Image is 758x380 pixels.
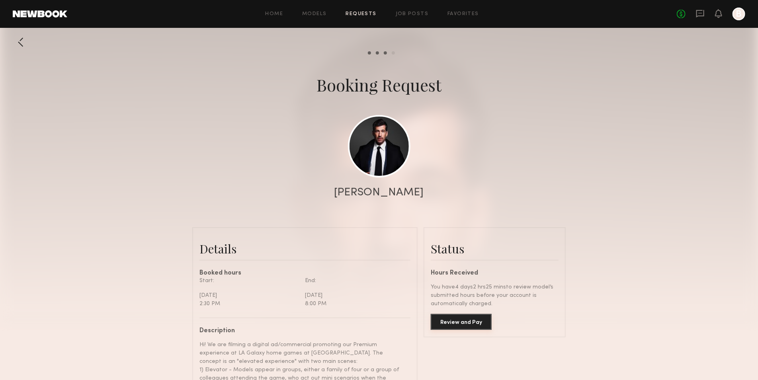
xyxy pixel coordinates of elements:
[305,291,404,300] div: [DATE]
[316,74,442,96] div: Booking Request
[305,300,404,308] div: 8:00 PM
[199,328,404,334] div: Description
[447,12,479,17] a: Favorites
[302,12,326,17] a: Models
[431,270,559,277] div: Hours Received
[396,12,429,17] a: Job Posts
[199,270,410,277] div: Booked hours
[266,12,283,17] a: Home
[431,241,559,257] div: Status
[733,8,745,20] a: B
[431,283,559,308] div: You have 4 days 2 hrs 25 mins to review model’s submitted hours before your account is automatica...
[334,187,424,198] div: [PERSON_NAME]
[199,300,299,308] div: 2:30 PM
[199,277,299,285] div: Start:
[431,314,492,330] button: Review and Pay
[199,241,410,257] div: Details
[199,291,299,300] div: [DATE]
[346,12,377,17] a: Requests
[305,277,404,285] div: End:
